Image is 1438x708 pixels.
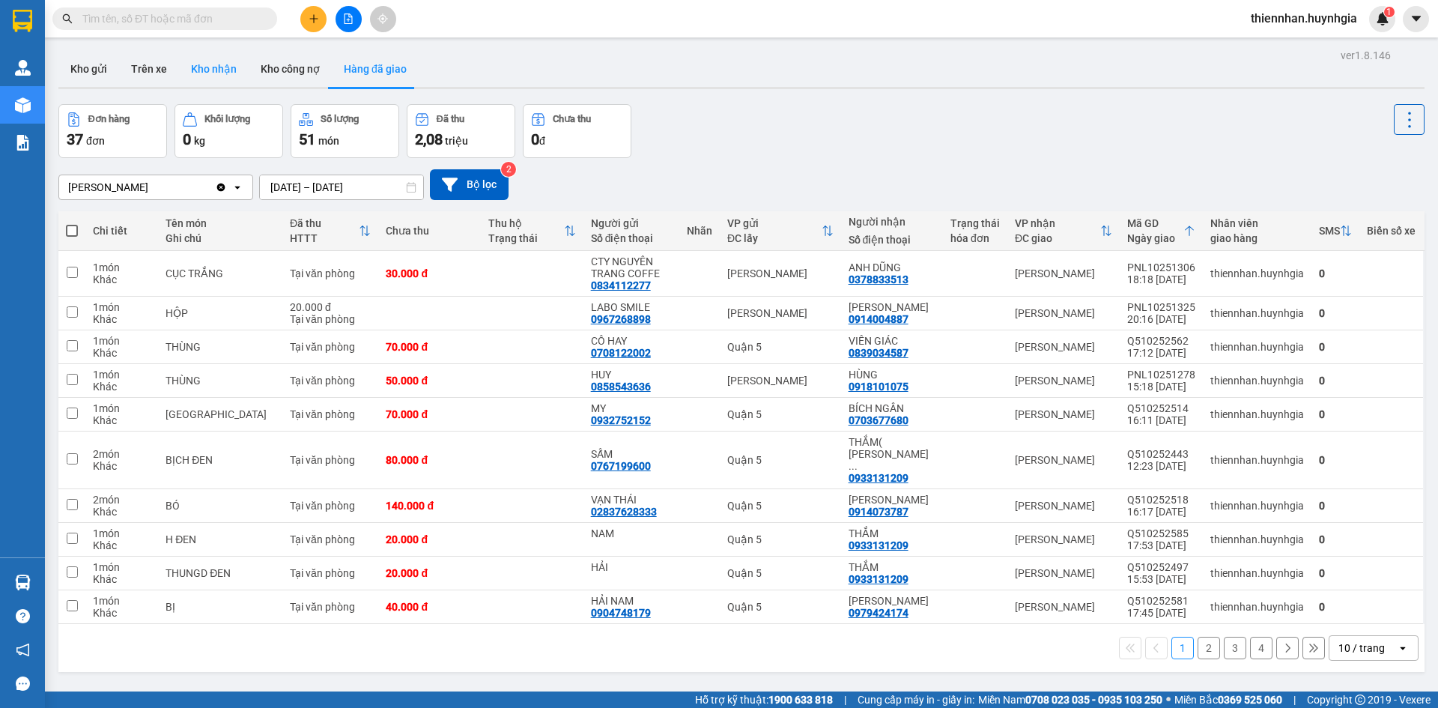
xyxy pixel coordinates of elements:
button: plus [300,6,327,32]
div: Khối lượng [204,114,250,124]
th: Toggle SortBy [481,211,583,251]
div: Chưa thu [386,225,473,237]
div: Quận 5 [727,341,834,353]
div: Khác [93,347,151,359]
div: Khác [93,460,151,472]
div: 30.000 đ [386,267,473,279]
div: [PERSON_NAME] [1015,454,1112,466]
div: Đơn hàng [88,114,130,124]
div: 0967268898 [591,313,651,325]
sup: 1 [1384,7,1395,17]
svg: open [1397,642,1409,654]
div: 20:16 [DATE] [1127,313,1195,325]
img: logo-vxr [13,10,32,32]
span: question-circle [16,609,30,623]
img: icon-new-feature [1376,12,1389,25]
div: Quận 5 [727,533,834,545]
div: 0839034587 [849,347,908,359]
div: 0 [1319,454,1352,466]
div: [PERSON_NAME] [1015,375,1112,387]
div: 40.000 đ [386,601,473,613]
div: Thu hộ [488,217,564,229]
div: [PERSON_NAME] [1015,341,1112,353]
div: SMS [1319,225,1340,237]
div: THẮM [849,561,935,573]
div: [PERSON_NAME] [727,307,834,319]
div: BỊ [166,601,275,613]
div: PNL10251325 [1127,301,1195,313]
div: Người gửi [591,217,672,229]
button: Đơn hàng37đơn [58,104,167,158]
span: 0 [531,130,539,148]
button: Số lượng51món [291,104,399,158]
div: thiennhan.huynhgia [1210,341,1304,353]
button: 1 [1171,637,1194,659]
div: Biển số xe [1367,225,1416,237]
div: 20.000 đ [386,567,473,579]
button: Đã thu2,08 triệu [407,104,515,158]
div: Khác [93,573,151,585]
div: Tại văn phòng [290,533,371,545]
div: Trạng thái [488,232,564,244]
div: Mã GD [1127,217,1183,229]
div: thiennhan.huynhgia [1210,267,1304,279]
button: Kho nhận [179,51,249,87]
span: plus [309,13,319,24]
div: Q510252497 [1127,561,1195,573]
div: [PERSON_NAME] [1015,408,1112,420]
span: 2,08 [415,130,443,148]
button: Chưa thu0đ [523,104,631,158]
div: 70.000 đ [386,341,473,353]
span: ⚪️ [1166,697,1171,703]
div: Quận 5 [727,454,834,466]
div: 16:11 [DATE] [1127,414,1195,426]
div: 20.000 đ [290,301,371,313]
span: copyright [1355,695,1365,705]
div: VIÊN GIÁC [849,335,935,347]
div: Quận 5 [727,567,834,579]
div: [PERSON_NAME] [68,180,148,195]
span: 1 [1386,7,1392,17]
div: thiennhan.huynhgia [1210,307,1304,319]
div: Khác [93,506,151,518]
span: đ [539,135,545,147]
div: PNL10251306 [1127,261,1195,273]
div: giao hàng [1210,232,1304,244]
div: [PERSON_NAME] [1015,267,1112,279]
div: 0979424174 [849,607,908,619]
th: Toggle SortBy [282,211,378,251]
button: Khối lượng0kg [175,104,283,158]
span: món [318,135,339,147]
div: Khác [93,273,151,285]
div: 2 món [93,448,151,460]
div: 1 món [93,335,151,347]
div: HẢI [591,561,672,573]
img: warehouse-icon [15,575,31,590]
div: HUY [591,369,672,381]
span: kg [194,135,205,147]
th: Toggle SortBy [1120,211,1203,251]
div: 10 / trang [1338,641,1385,656]
div: Đã thu [437,114,464,124]
div: Số điện thoại [849,234,935,246]
button: aim [370,6,396,32]
div: MY [591,402,672,414]
span: ... [849,460,858,472]
div: Q510252562 [1127,335,1195,347]
div: Người nhận [849,216,935,228]
div: PNL10251278 [1127,369,1195,381]
strong: 0369 525 060 [1218,694,1282,706]
div: BÓ [166,500,275,512]
div: thiennhan.huynhgia [1210,454,1304,466]
div: THẮM [849,527,935,539]
span: | [844,692,846,708]
div: 50.000 đ [386,375,473,387]
button: Hàng đã giao [332,51,419,87]
div: Quận 5 [727,500,834,512]
div: 1 món [93,261,151,273]
div: 0914004887 [849,313,908,325]
span: 37 [67,130,83,148]
div: H ĐEN [166,533,275,545]
th: Toggle SortBy [1311,211,1359,251]
div: Q510252581 [1127,595,1195,607]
